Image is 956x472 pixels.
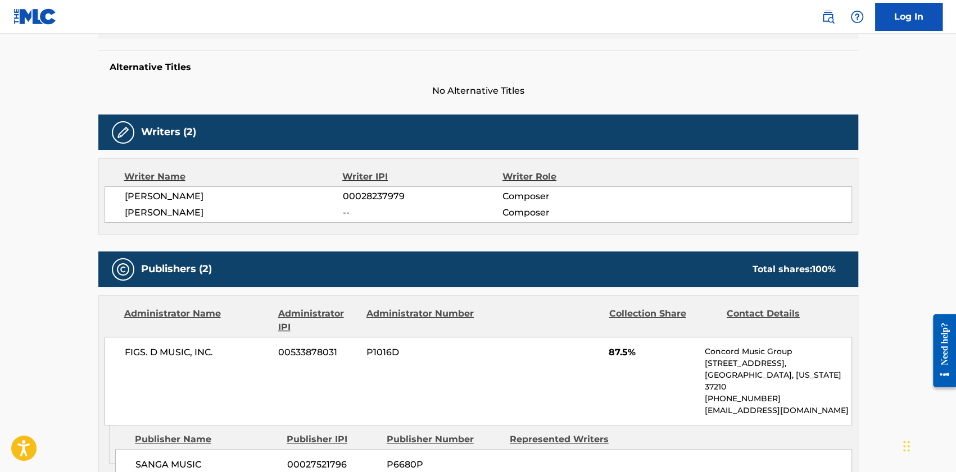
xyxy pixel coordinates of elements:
div: Writer Role [502,170,648,184]
div: Help [846,6,868,28]
div: Collection Share [609,307,718,334]
a: Public Search [817,6,839,28]
span: 87.5% [609,346,696,359]
span: 00028237979 [342,190,502,203]
span: 100 % [812,264,836,274]
h5: Alternative Titles [110,62,847,73]
div: Administrator Name [124,307,270,334]
h5: Writers (2) [141,126,196,139]
img: search [821,10,835,24]
span: 00027521796 [287,458,378,471]
img: MLC Logo [13,8,57,25]
p: [EMAIL_ADDRESS][DOMAIN_NAME] [704,405,851,416]
div: Administrator IPI [278,307,358,334]
img: Writers [116,126,130,139]
a: Log In [875,3,943,31]
iframe: Chat Widget [900,418,956,472]
span: [PERSON_NAME] [125,190,343,203]
p: Concord Music Group [704,346,851,358]
iframe: Resource Center [925,306,956,395]
span: No Alternative Titles [98,84,858,98]
span: Composer [502,206,648,219]
div: Writer IPI [342,170,502,184]
img: help [850,10,864,24]
h5: Publishers (2) [141,263,212,276]
span: -- [342,206,502,219]
div: Contact Details [727,307,836,334]
div: Represented Writers [510,433,624,446]
p: [GEOGRAPHIC_DATA], [US_STATE] 37210 [704,369,851,393]
span: P1016D [366,346,475,359]
span: [PERSON_NAME] [125,206,343,219]
img: Publishers [116,263,130,276]
div: Total shares: [753,263,836,276]
span: P6680P [387,458,501,471]
p: [STREET_ADDRESS], [704,358,851,369]
div: Publisher Name [135,433,278,446]
span: Composer [502,190,648,203]
div: Publisher Number [387,433,501,446]
p: [PHONE_NUMBER] [704,393,851,405]
span: FIGS. D MUSIC, INC. [125,346,270,359]
div: Administrator Number [366,307,475,334]
div: Writer Name [124,170,343,184]
span: 00533878031 [278,346,358,359]
div: Drag [903,429,910,463]
div: Publisher IPI [287,433,378,446]
span: SANGA MUSIC [135,458,279,471]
